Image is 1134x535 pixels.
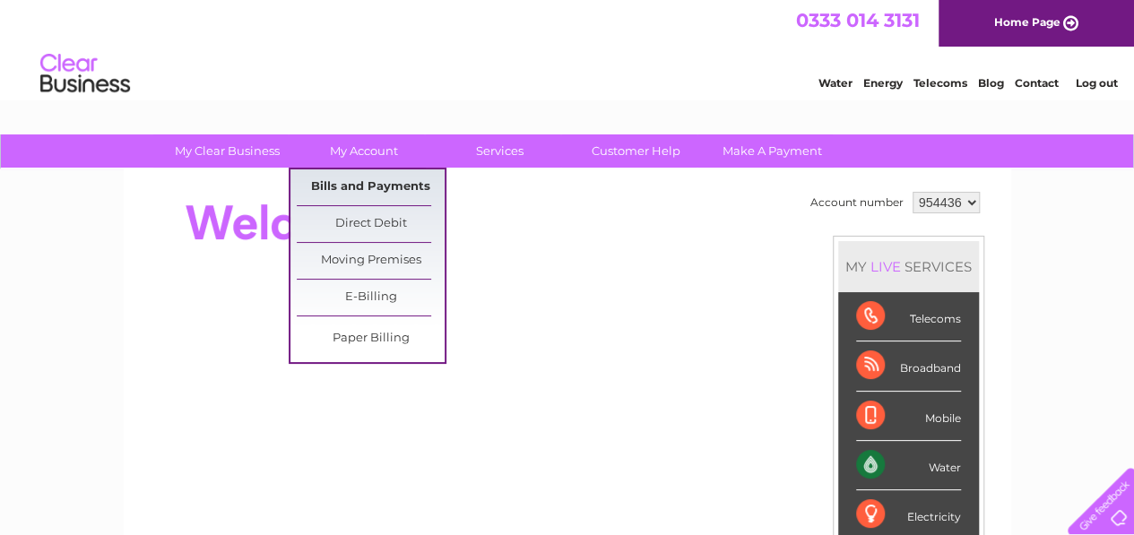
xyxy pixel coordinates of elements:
a: Blog [978,76,1004,90]
a: 0333 014 3131 [796,9,920,31]
div: Mobile [856,392,961,441]
div: Telecoms [856,292,961,341]
a: E-Billing [297,280,445,315]
div: Water [856,441,961,490]
a: Log out [1075,76,1117,90]
a: Bills and Payments [297,169,445,205]
a: Energy [863,76,903,90]
a: Make A Payment [698,134,846,168]
div: Clear Business is a trading name of Verastar Limited (registered in [GEOGRAPHIC_DATA] No. 3667643... [144,10,991,87]
div: MY SERVICES [838,241,979,292]
div: LIVE [867,258,905,275]
td: Account number [806,187,908,218]
a: Direct Debit [297,206,445,242]
a: Contact [1015,76,1059,90]
a: Customer Help [562,134,710,168]
div: Broadband [856,341,961,391]
a: Paper Billing [297,321,445,357]
a: Services [426,134,574,168]
a: My Account [290,134,437,168]
a: Water [818,76,853,90]
a: Telecoms [913,76,967,90]
a: My Clear Business [153,134,301,168]
a: Moving Premises [297,243,445,279]
img: logo.png [39,47,131,101]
